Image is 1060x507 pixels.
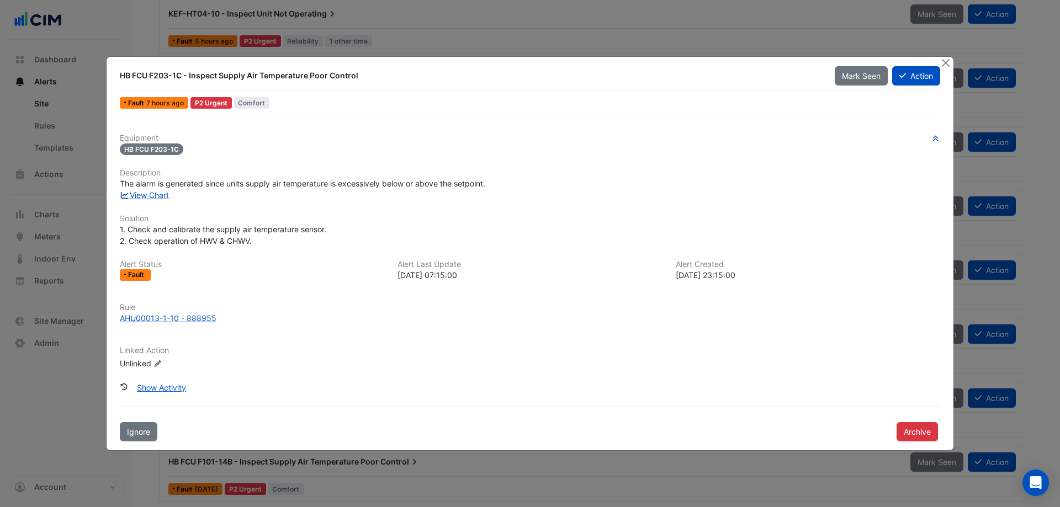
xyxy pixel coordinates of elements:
[153,359,162,367] fa-icon: Edit Linked Action
[120,225,326,246] span: 1. Check and calibrate the supply air temperature sensor. 2. Check operation of HWV & CHWV.
[397,269,662,281] div: [DATE] 07:15:00
[676,260,940,269] h6: Alert Created
[897,422,938,441] button: Archive
[120,134,940,143] h6: Equipment
[842,71,881,81] span: Mark Seen
[120,214,940,223] h6: Solution
[120,346,940,355] h6: Linked Action
[940,57,951,68] button: Close
[835,66,888,86] button: Mark Seen
[676,269,940,281] div: [DATE] 23:15:00
[130,378,193,397] button: Show Activity
[128,271,146,278] span: Fault
[120,357,252,369] div: Unlinked
[127,427,150,436] span: Ignore
[190,97,232,109] div: P2 Urgent
[892,66,940,86] button: Action
[120,179,485,188] span: The alarm is generated since units supply air temperature is excessively below or above the setpo...
[120,260,384,269] h6: Alert Status
[120,70,821,81] div: HB FCU F203-1C - Inspect Supply Air Temperature Poor Control
[120,168,940,178] h6: Description
[120,303,940,312] h6: Rule
[128,100,146,106] span: Fault
[120,422,157,441] button: Ignore
[120,312,940,324] a: AHU00013-1-10 - 888955
[120,190,169,200] a: View Chart
[146,99,184,107] span: Mon 25-Aug-2025 07:15 IST
[234,97,270,109] span: Comfort
[1022,469,1049,496] div: Open Intercom Messenger
[120,143,183,155] span: HB FCU F203-1C
[397,260,662,269] h6: Alert Last Update
[120,312,216,324] div: AHU00013-1-10 - 888955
